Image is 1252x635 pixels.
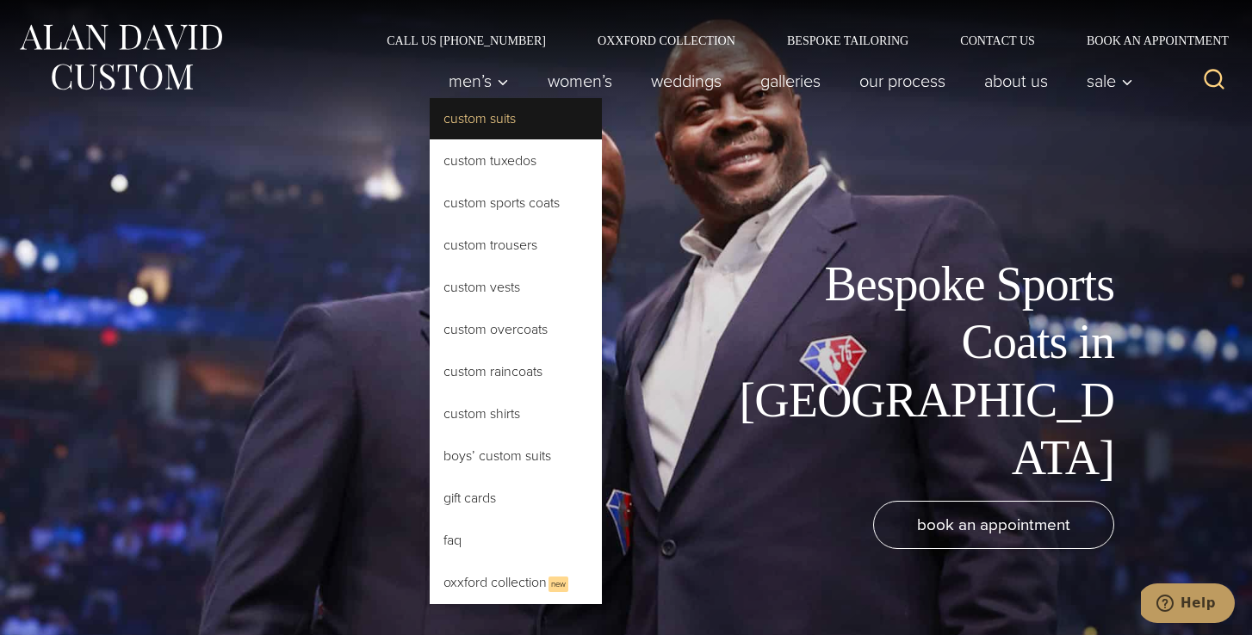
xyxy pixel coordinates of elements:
a: FAQ [430,520,602,561]
iframe: Opens a widget where you can chat to one of our agents [1141,583,1235,626]
a: Custom Shirts [430,393,602,435]
a: Our Process [840,64,965,98]
a: weddings [632,64,741,98]
button: View Search Form [1193,60,1235,102]
a: Custom Tuxedos [430,140,602,182]
a: Galleries [741,64,840,98]
a: Book an Appointment [1061,34,1235,46]
a: book an appointment [873,501,1114,549]
a: Custom Raincoats [430,351,602,392]
a: Custom Vests [430,267,602,308]
a: Custom Trousers [430,225,602,266]
a: Custom Overcoats [430,309,602,350]
a: About Us [965,64,1068,98]
nav: Primary Navigation [430,64,1143,98]
a: Call Us [PHONE_NUMBER] [361,34,572,46]
span: New [549,576,568,592]
a: Boys’ Custom Suits [430,435,602,477]
a: Custom Suits [430,98,602,139]
a: Custom Sports Coats [430,182,602,224]
a: Oxxford CollectionNew [430,562,602,604]
button: Child menu of Sale [1068,64,1143,98]
a: Contact Us [934,34,1061,46]
nav: Secondary Navigation [361,34,1235,46]
a: Women’s [529,64,632,98]
h1: Bespoke Sports Coats in [GEOGRAPHIC_DATA] [727,256,1114,487]
a: Gift Cards [430,478,602,519]
span: book an appointment [917,512,1070,537]
img: Alan David Custom [17,19,224,96]
button: Child menu of Men’s [430,64,529,98]
a: Oxxford Collection [572,34,761,46]
a: Bespoke Tailoring [761,34,934,46]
